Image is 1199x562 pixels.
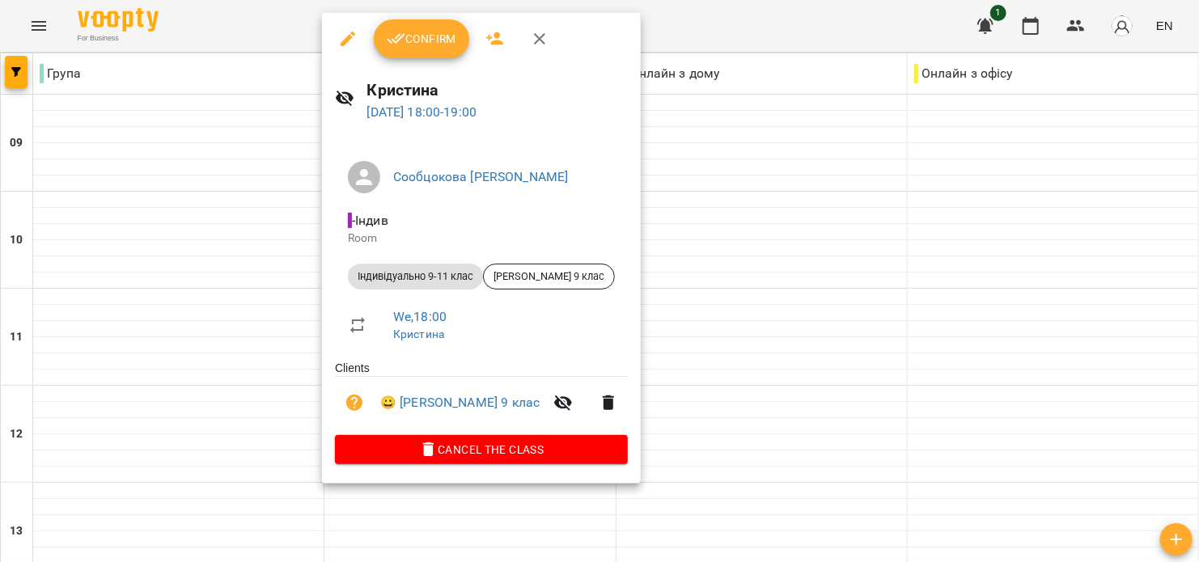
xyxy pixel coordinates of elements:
span: Cancel the class [348,440,615,459]
span: - Індив [348,213,392,228]
a: Кристина [393,327,444,340]
span: [PERSON_NAME] 9 клас [484,269,614,284]
button: Confirm [374,19,469,58]
h6: Кристина [367,78,628,103]
div: [PERSON_NAME] 9 клас [483,264,615,289]
a: Сообцокова [PERSON_NAME] [393,169,569,184]
a: We , 18:00 [393,309,447,324]
span: Індивідуально 9-11 клас [348,269,483,284]
ul: Clients [335,360,628,435]
button: Unpaid. Bill the attendance? [335,383,374,422]
button: Cancel the class [335,435,628,464]
a: [DATE] 18:00-19:00 [367,104,477,120]
p: Room [348,230,615,247]
span: Confirm [387,29,456,49]
a: 😀 [PERSON_NAME] 9 клас [380,393,540,412]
